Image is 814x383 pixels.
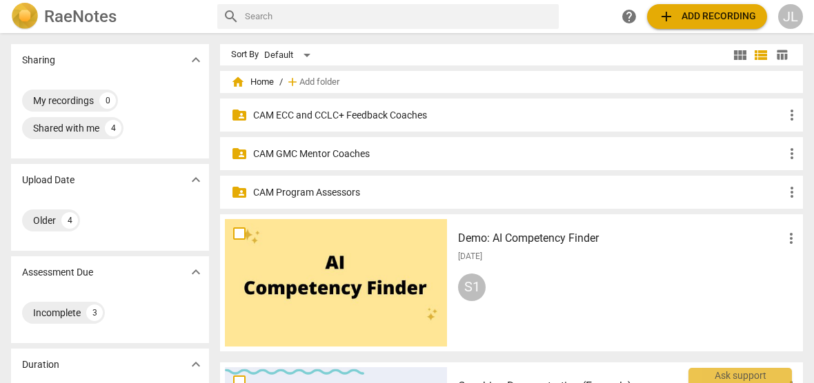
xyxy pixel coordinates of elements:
span: more_vert [784,184,800,200]
span: more_vert [783,230,800,247]
p: CAM Program Assessors [253,185,784,200]
div: Older [33,214,56,227]
div: Default [264,44,315,66]
div: S1 [458,273,486,301]
span: / [279,77,283,87]
a: LogoRaeNotes [11,3,206,30]
span: table_chart [775,48,788,61]
p: Sharing [22,53,55,68]
button: Upload [647,4,767,29]
span: Home [231,75,274,89]
div: 4 [61,212,78,229]
span: Add folder [299,77,339,87]
div: Ask support [688,368,792,383]
button: Show more [186,169,206,190]
img: Logo [11,3,39,30]
div: Incomplete [33,306,81,320]
div: 4 [105,120,121,136]
span: expand_more [188,52,204,68]
button: List view [751,45,771,65]
span: help [621,8,637,25]
span: more_vert [784,145,800,162]
div: 0 [99,92,116,109]
span: view_module [732,47,748,63]
span: home [231,75,245,89]
div: My recordings [33,94,94,107]
div: 3 [86,304,103,321]
span: add [658,8,675,25]
button: Show more [186,354,206,375]
button: Show more [186,50,206,70]
span: folder_shared [231,145,248,162]
button: JL [778,4,803,29]
button: Show more [186,262,206,282]
span: expand_more [188,356,204,373]
span: folder_shared [231,184,248,200]
button: Tile view [730,45,751,65]
span: folder_shared [231,107,248,123]
div: Sort By [231,50,259,60]
p: Assessment Due [22,265,93,280]
p: CAM ECC and CCLC+ Feedback Coaches [253,108,784,123]
span: search [223,8,239,25]
span: view_list [753,47,769,63]
p: CAM GMC Mentor Coaches [253,147,784,161]
span: Add recording [658,8,756,25]
span: add [286,75,299,89]
div: Shared with me [33,121,99,135]
h3: Demo: AI Competency Finder [458,230,783,247]
h2: RaeNotes [44,7,117,26]
p: Duration [22,358,59,372]
span: [DATE] [458,251,482,262]
a: Demo: AI Competency Finder[DATE]S1 [225,219,798,346]
span: more_vert [784,107,800,123]
span: expand_more [188,264,204,280]
input: Search [245,6,553,28]
span: expand_more [188,172,204,188]
p: Upload Date [22,173,75,187]
button: Table view [771,45,792,65]
a: Help [617,4,642,29]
